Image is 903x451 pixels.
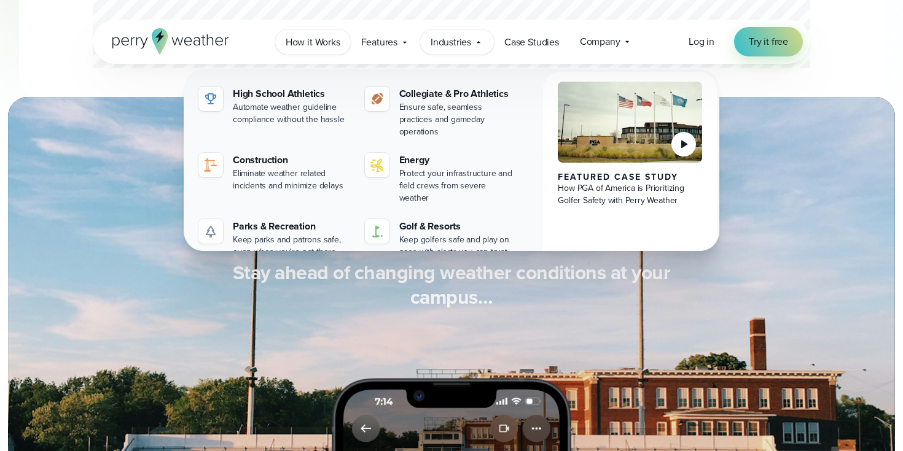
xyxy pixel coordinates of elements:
[233,234,350,258] div: Keep parks and patrons safe, even when you're not there
[233,219,350,234] div: Parks & Recreation
[233,153,350,168] div: Construction
[399,234,517,258] div: Keep golfers safe and play on pace with alerts you can trust
[580,34,620,49] span: Company
[689,34,714,49] a: Log in
[370,224,385,239] img: golf-iconV2.svg
[558,172,702,182] div: Featured Case Study
[360,148,522,209] a: Energy Protect your infrastructure and field crews from severe weather
[216,260,687,309] h3: Stay ahead of changing weather conditions at your campus…
[193,82,355,131] a: High School Athletics Automate weather guideline compliance without the hassle
[399,219,517,234] div: Golf & Resorts
[431,35,471,50] span: Industries
[370,158,385,172] img: energy-icon@2x-1.svg
[494,29,569,55] a: Case Studies
[370,91,385,106] img: proathletics-icon@2x-1.svg
[399,153,517,168] div: Energy
[399,101,517,138] div: Ensure safe, seamless practices and gameday operations
[203,91,218,106] img: highschool-icon.svg
[203,224,218,239] img: parks-icon-grey.svg
[543,72,717,273] a: PGA of America, Frisco Campus Featured Case Study How PGA of America is Prioritizing Golfer Safet...
[504,35,559,50] span: Case Studies
[233,101,350,126] div: Automate weather guideline compliance without the hassle
[734,27,803,56] a: Try it free
[275,29,351,55] a: How it Works
[360,82,522,143] a: Collegiate & Pro Athletics Ensure safe, seamless practices and gameday operations
[749,34,788,49] span: Try it free
[286,35,340,50] span: How it Works
[233,87,350,101] div: High School Athletics
[233,168,350,192] div: Eliminate weather related incidents and minimize delays
[558,182,702,207] div: How PGA of America is Prioritizing Golfer Safety with Perry Weather
[203,158,218,172] img: noun-crane-7630938-1@2x.svg
[193,148,355,197] a: Construction Eliminate weather related incidents and minimize delays
[399,87,517,101] div: Collegiate & Pro Athletics
[558,82,702,163] img: PGA of America, Frisco Campus
[360,214,522,263] a: Golf & Resorts Keep golfers safe and play on pace with alerts you can trust
[361,35,397,50] span: Features
[399,168,517,204] div: Protect your infrastructure and field crews from severe weather
[193,214,355,263] a: Parks & Recreation Keep parks and patrons safe, even when you're not there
